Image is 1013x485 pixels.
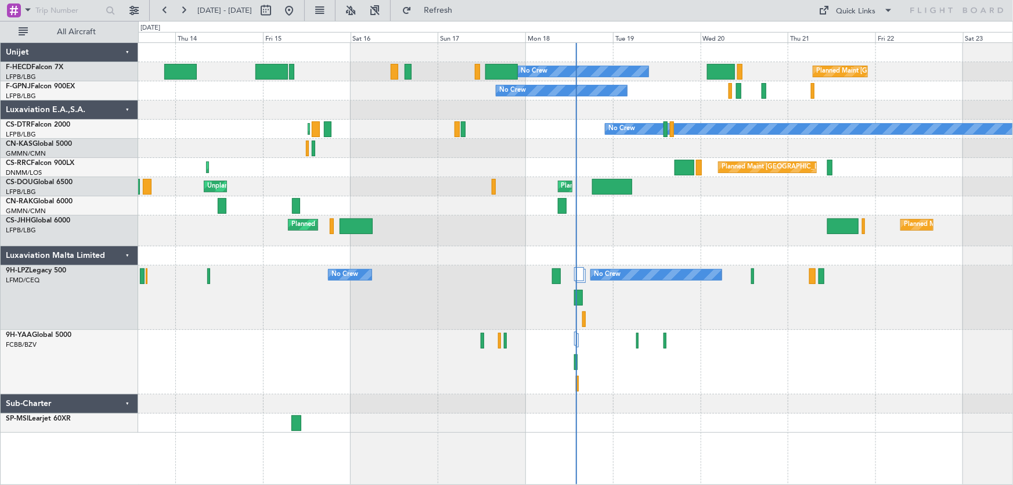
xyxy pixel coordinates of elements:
div: [DATE] [140,23,160,33]
div: No Crew [499,82,526,99]
span: 9H-LPZ [6,267,29,274]
span: CS-JHH [6,217,31,224]
a: GMMN/CMN [6,149,46,158]
a: GMMN/CMN [6,207,46,215]
div: No Crew [608,120,635,138]
a: LFPB/LBG [6,226,36,235]
button: All Aircraft [13,23,126,41]
div: No Crew [521,63,548,80]
div: Wed 20 [701,32,788,42]
button: Refresh [396,1,466,20]
div: Planned Maint [GEOGRAPHIC_DATA] ([GEOGRAPHIC_DATA]) [561,178,744,195]
div: Planned Maint [GEOGRAPHIC_DATA] ([GEOGRAPHIC_DATA]) [291,216,474,233]
a: LFPB/LBG [6,188,36,196]
a: FCBB/BZV [6,340,37,349]
a: DNMM/LOS [6,168,42,177]
a: SP-MSILearjet 60XR [6,415,71,422]
span: SP-MSI [6,415,28,422]
div: No Crew [331,266,358,283]
div: Mon 18 [525,32,613,42]
span: CN-KAS [6,141,33,148]
a: CN-KASGlobal 5000 [6,141,72,148]
input: Trip Number [35,2,102,19]
div: Sun 17 [438,32,525,42]
a: CS-JHHGlobal 6000 [6,217,70,224]
a: CS-DTRFalcon 2000 [6,121,70,128]
a: F-HECDFalcon 7X [6,64,63,71]
span: 9H-YAA [6,332,32,339]
a: CN-RAKGlobal 6000 [6,198,73,205]
span: [DATE] - [DATE] [197,5,252,16]
div: Quick Links [837,6,876,17]
div: Fri 15 [263,32,351,42]
span: All Aircraft [30,28,122,36]
span: Refresh [414,6,463,15]
a: CS-RRCFalcon 900LX [6,160,74,167]
div: Thu 14 [175,32,263,42]
span: CN-RAK [6,198,33,205]
div: Sat 16 [351,32,438,42]
a: CS-DOUGlobal 6500 [6,179,73,186]
a: 9H-YAAGlobal 5000 [6,332,71,339]
div: Planned Maint [GEOGRAPHIC_DATA] ([GEOGRAPHIC_DATA]) [816,63,999,80]
div: Planned Maint [GEOGRAPHIC_DATA] ([GEOGRAPHIC_DATA]) [722,159,904,176]
a: LFPB/LBG [6,73,36,81]
a: 9H-LPZLegacy 500 [6,267,66,274]
a: LFMD/CEQ [6,276,39,285]
span: F-HECD [6,64,31,71]
a: F-GPNJFalcon 900EX [6,83,75,90]
a: LFPB/LBG [6,92,36,100]
div: Tue 19 [613,32,701,42]
div: Thu 21 [788,32,875,42]
span: F-GPNJ [6,83,31,90]
span: CS-RRC [6,160,31,167]
a: LFPB/LBG [6,130,36,139]
span: CS-DOU [6,179,33,186]
div: Fri 22 [875,32,963,42]
button: Quick Links [813,1,899,20]
div: Unplanned Maint [GEOGRAPHIC_DATA] ([GEOGRAPHIC_DATA]) [207,178,398,195]
span: CS-DTR [6,121,31,128]
div: No Crew [594,266,621,283]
